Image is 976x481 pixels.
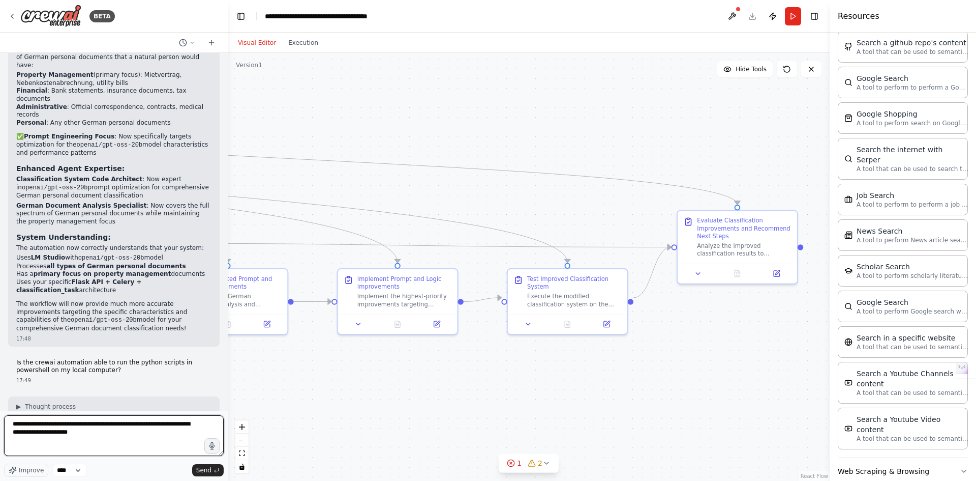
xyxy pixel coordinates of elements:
[22,184,88,191] code: openai/gpt-oss-20b
[857,414,968,435] div: Search a Youtube Video content
[857,226,968,236] div: News Search
[250,318,284,330] button: Open in side panel
[857,73,968,83] div: Google Search
[844,302,852,310] img: SerplyWebSearchTool
[499,454,559,473] button: 12
[16,202,146,209] strong: German Document Analysis Specialist
[16,335,211,343] div: 17:48
[857,307,968,316] p: A tool to perform Google search with a search_query.
[507,268,628,335] div: Test Improved Classification SystemExecute the modified classification system on the same two tes...
[282,37,324,49] button: Execution
[697,217,791,240] div: Evaluate Classification Improvements and Recommend Next Steps
[857,145,968,165] div: Search the internet with Serper
[16,45,211,69] p: ✅ : Now covers the full spectrum of German personal documents that a natural person would have:
[736,65,767,73] span: Hide Tools
[235,447,249,460] button: fit view
[844,78,852,87] img: SerpApiGoogleSearchTool
[844,231,852,239] img: SerplyNewsSearchTool
[464,293,501,306] g: Edge from c7c883ae-abc0-4493-a7ca-f47d1c6d1580 to 4d3d5095-9cfd-438b-823d-485e9da29b0d
[844,155,852,163] img: SerperDevTool
[590,318,624,330] button: Open in side panel
[20,5,81,27] img: Logo
[16,176,142,183] strong: Classification System Code Architect
[844,267,852,275] img: SerplyScholarSearchTool
[235,420,249,473] div: React Flow controls
[24,133,114,140] strong: Prompt Engineering Focus
[16,133,211,157] p: ✅ : Now specifically targets optimization for the model characteristics and performance patterns
[16,176,211,200] p: : Now expert in prompt optimization for comprehensive German personal document classification
[175,37,199,49] button: Switch to previous chat
[16,233,111,241] strong: System Understanding:
[34,270,171,277] strong: primary focus on property management
[844,425,852,433] img: YoutubeVideoSearchTool
[547,318,588,330] button: No output available
[16,103,67,110] strong: Administrative
[16,278,141,294] strong: Flask API + Celery + classification_task
[265,11,379,21] nav: breadcrumb
[16,254,211,263] li: Uses with model
[167,268,289,335] div: Identify Targeted Prompt and Logic ImprovementsBased on the German document analysis and classifi...
[377,318,418,330] button: No output available
[16,300,211,332] p: The workflow will now provide much more accurate improvements targeting the specific characterist...
[16,71,211,87] li: (primary focus): Mietvertrag, Nebenkostenabrechnung, utility bills
[857,333,968,343] div: Search in a specific website
[236,61,262,69] div: Version 1
[25,403,76,411] span: Thought process
[16,103,211,119] li: : Official correspondence, contracts, medical records
[78,254,144,262] code: openai/gpt-oss-20b
[420,318,453,330] button: Open in side panel
[857,109,968,119] div: Google Shopping
[204,438,220,454] button: Click to speak your automation idea
[16,359,211,375] p: Is the crewai automation able to run the python scripts in powershell on my local computer?
[633,242,671,302] g: Edge from 4d3d5095-9cfd-438b-823d-485e9da29b0d to 82f29f1f-41cd-44bf-a35d-3d0a06dbc7c3
[517,458,522,468] span: 1
[844,195,852,204] img: SerplyJobSearchTool
[857,272,968,280] p: A tool to perform scholarly literature search with a search_query.
[16,403,76,411] button: ▶Thought process
[16,202,211,226] p: : Now covers the full spectrum of German personal documents while maintaining the property manage...
[844,379,852,387] img: YoutubeChannelSearchTool
[16,403,21,411] span: ▶
[89,10,115,22] div: BETA
[16,263,211,271] li: Processes
[857,83,968,92] p: A tool to perform to perform a Google search with a search_query.
[31,254,66,261] strong: LM Studio
[857,201,968,209] p: A tool to perform to perform a job search in the [GEOGRAPHIC_DATA] with a search_query.
[857,48,968,56] p: A tool that can be used to semantic search a query from a github repo's content. This is not the ...
[857,435,968,443] p: A tool that can be used to semantic search a query from a Youtube Video content.
[857,119,968,127] p: A tool to perform search on Google shopping with a search_query.
[857,38,968,48] div: Search a github repo's content
[677,210,798,285] div: Evaluate Classification Improvements and Recommend Next StepsAnalyze the improved classification ...
[717,61,773,77] button: Hide Tools
[4,464,48,477] button: Improve
[844,338,852,346] img: WebsiteSearchTool
[857,343,968,351] p: A tool that can be used to semantic search a query from a specific URL content.
[838,10,879,22] h4: Resources
[235,434,249,447] button: zoom out
[188,293,282,308] div: Based on the German document analysis and classification results, identify specific improvement o...
[760,268,794,279] button: Open in side panel
[76,142,142,149] code: openai/gpt-oss-20b
[16,377,211,384] div: 17:49
[844,43,852,51] img: GithubSearchTool
[844,114,852,122] img: SerpApiGoogleShoppingTool
[527,293,621,308] div: Execute the modified classification system on the same two test documents using the Flask API /cl...
[807,9,821,23] button: Hide right sidebar
[196,466,211,474] span: Send
[16,270,211,278] li: Has a documents
[538,458,542,468] span: 2
[19,466,44,474] span: Improve
[16,87,211,103] li: : Bank statements, insurance documents, tax documents
[235,420,249,434] button: zoom in
[857,369,968,389] div: Search a Youtube Channels content
[16,278,211,294] li: Uses your specific architecture
[857,389,968,397] p: A tool that can be used to semantic search a query from a Youtube Channels content.
[857,297,968,307] div: Google Search
[857,165,968,173] p: A tool that can be used to search the internet with a search_query. Supports different search typ...
[857,262,968,272] div: Scholar Search
[857,236,968,244] p: A tool to perform News article search with a search_query.
[16,119,46,126] strong: Personal
[717,268,758,279] button: No output available
[527,275,621,291] div: Test Improved Classification System
[232,37,282,49] button: Visual Editor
